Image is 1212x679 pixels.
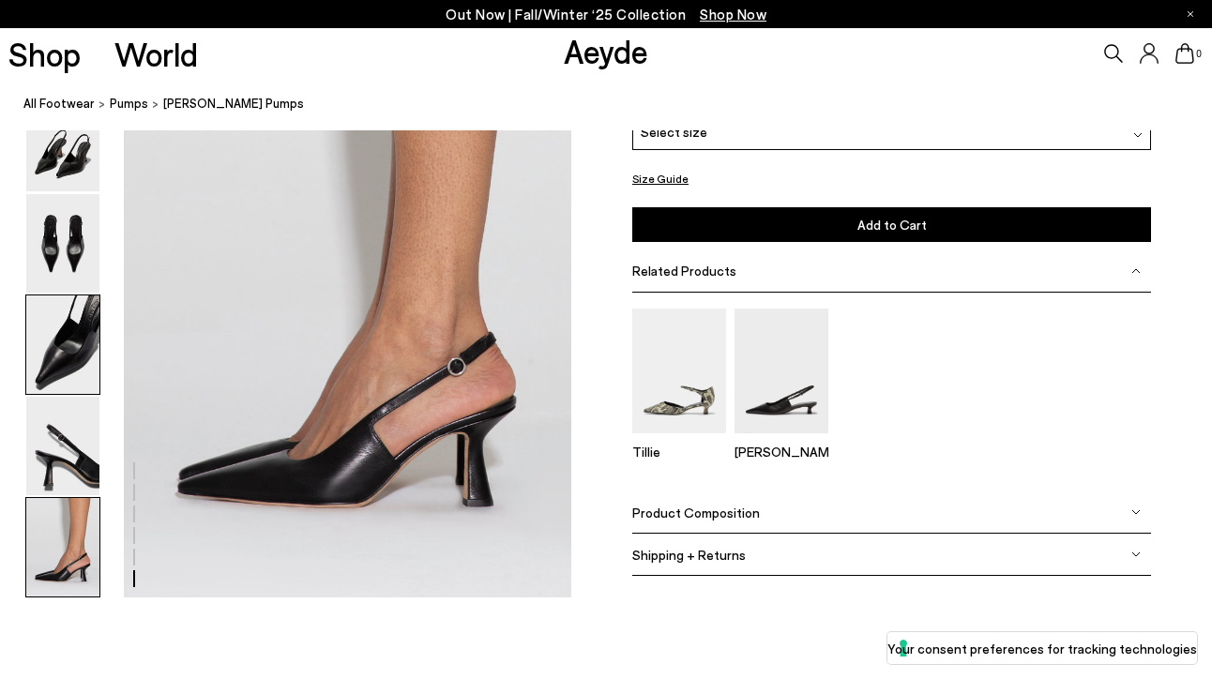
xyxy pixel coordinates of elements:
[1131,266,1141,276] img: svg%3E
[632,445,726,460] p: Tillie
[26,397,99,495] img: Fernanda Slingback Pumps - Image 5
[564,31,648,70] a: Aeyde
[446,3,766,26] p: Out Now | Fall/Winter ‘25 Collection
[163,94,304,113] span: [PERSON_NAME] Pumps
[632,264,736,279] span: Related Products
[700,6,766,23] span: Navigate to /collections/new-in
[632,207,1151,242] button: Add to Cart
[735,421,828,460] a: Catrina Slingback Pumps [PERSON_NAME]
[23,94,95,113] a: All Footwear
[1131,508,1141,518] img: svg%3E
[23,79,1212,130] nav: breadcrumb
[8,38,81,70] a: Shop
[26,498,99,596] img: Fernanda Slingback Pumps - Image 6
[735,309,828,434] img: Catrina Slingback Pumps
[1133,131,1143,141] img: svg%3E
[26,93,99,191] img: Fernanda Slingback Pumps - Image 2
[857,217,927,233] span: Add to Cart
[1175,43,1194,64] a: 0
[641,123,707,143] span: Select size
[887,632,1197,664] button: Your consent preferences for tracking technologies
[632,421,726,460] a: Tillie Ankle Strap Pumps Tillie
[887,639,1197,658] label: Your consent preferences for tracking technologies
[1194,49,1204,59] span: 0
[632,505,760,521] span: Product Composition
[632,167,689,190] button: Size Guide
[1131,551,1141,560] img: svg%3E
[110,94,148,113] a: pumps
[735,445,828,460] p: [PERSON_NAME]
[26,194,99,293] img: Fernanda Slingback Pumps - Image 3
[110,96,148,111] span: pumps
[26,295,99,394] img: Fernanda Slingback Pumps - Image 4
[114,38,198,70] a: World
[632,309,726,434] img: Tillie Ankle Strap Pumps
[632,547,746,563] span: Shipping + Returns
